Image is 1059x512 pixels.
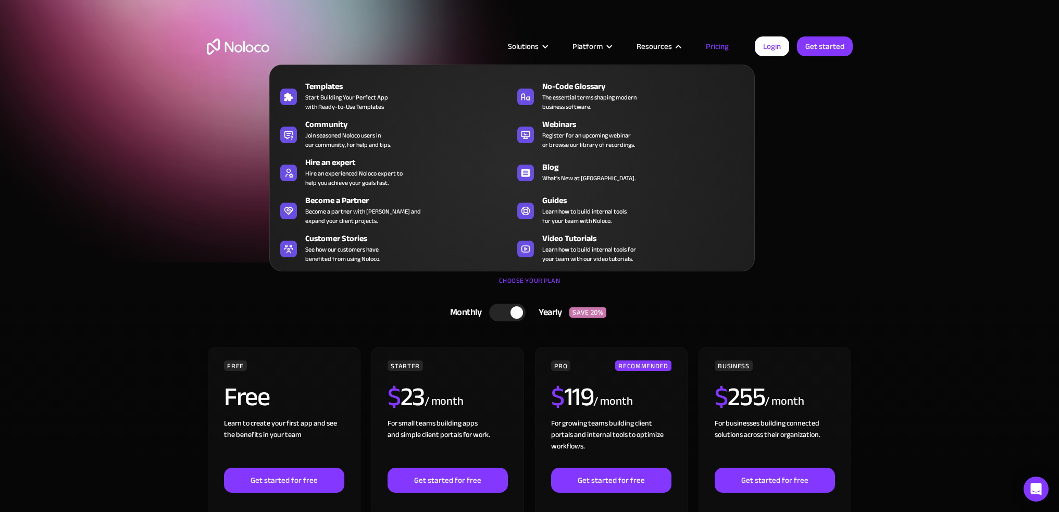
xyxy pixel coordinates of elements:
div: Solutions [508,40,539,53]
h2: 255 [715,384,765,410]
a: Hire an expertHire an experienced Noloco expert tohelp you achieve your goals fast. [275,154,512,190]
div: SAVE 20% [569,307,606,318]
a: Get started for free [551,468,671,493]
a: GuidesLearn how to build internal toolsfor your team with Noloco. [512,192,749,228]
a: Get started for free [388,468,507,493]
span: $ [551,372,564,421]
div: / month [765,393,804,410]
div: Resources [637,40,672,53]
a: Customer StoriesSee how our customers havebenefited from using Noloco. [275,230,512,266]
div: Learn to create your first app and see the benefits in your team ‍ [224,418,344,468]
span: See how our customers have benefited from using Noloco. [305,245,380,264]
div: / month [593,393,632,410]
div: Hire an expert [305,156,517,169]
div: Guides [542,194,754,207]
div: Become a Partner [305,194,517,207]
h1: Flexible Pricing Designed for Business [207,89,853,151]
div: FREE [224,360,247,371]
div: Platform [559,40,624,53]
a: home [207,39,269,55]
div: For growing teams building client portals and internal tools to optimize workflows. [551,418,671,468]
a: WebinarsRegister for an upcoming webinaror browse our library of recordings. [512,116,749,152]
h2: Start for free. Upgrade to support your business at any stage. [207,161,853,177]
span: $ [388,372,401,421]
span: Register for an upcoming webinar or browse our library of recordings. [542,131,635,149]
span: Learn how to build internal tools for your team with Noloco. [542,207,627,226]
a: Get started for free [715,468,834,493]
div: RECOMMENDED [615,360,671,371]
a: TemplatesStart Building Your Perfect Appwith Ready-to-Use Templates [275,78,512,114]
div: Blog [542,161,754,173]
div: PRO [551,360,570,371]
div: Hire an experienced Noloco expert to help you achieve your goals fast. [305,169,403,188]
span: $ [715,372,728,421]
div: Community [305,118,517,131]
div: Resources [624,40,693,53]
div: Video Tutorials [542,232,754,245]
h2: 23 [388,384,425,410]
span: Start Building Your Perfect App with Ready-to-Use Templates [305,93,388,111]
a: Become a PartnerBecome a partner with [PERSON_NAME] andexpand your client projects. [275,192,512,228]
div: Monthly [437,305,490,320]
div: For small teams building apps and simple client portals for work. ‍ [388,418,507,468]
span: Learn how to build internal tools for your team with our video tutorials. [542,245,636,264]
a: Login [755,36,789,56]
div: BUSINESS [715,360,752,371]
div: Become a partner with [PERSON_NAME] and expand your client projects. [305,207,421,226]
div: Webinars [542,118,754,131]
a: BlogWhat's New at [GEOGRAPHIC_DATA]. [512,154,749,190]
div: Customer Stories [305,232,517,245]
div: Yearly [526,305,569,320]
div: Platform [572,40,603,53]
span: What's New at [GEOGRAPHIC_DATA]. [542,173,636,183]
div: Templates [305,80,517,93]
h2: Free [224,384,269,410]
div: CHOOSE YOUR PLAN [207,273,853,299]
a: No-Code GlossaryThe essential terms shaping modernbusiness software. [512,78,749,114]
a: Video TutorialsLearn how to build internal tools foryour team with our video tutorials. [512,230,749,266]
span: Join seasoned Noloco users in our community, for help and tips. [305,131,391,149]
a: CommunityJoin seasoned Noloco users inour community, for help and tips. [275,116,512,152]
a: Get started [797,36,853,56]
nav: Resources [269,50,755,271]
div: No-Code Glossary [542,80,754,93]
div: / month [425,393,464,410]
div: Solutions [495,40,559,53]
h2: 119 [551,384,593,410]
div: For businesses building connected solutions across their organization. ‍ [715,418,834,468]
div: Open Intercom Messenger [1024,477,1049,502]
div: STARTER [388,360,422,371]
span: The essential terms shaping modern business software. [542,93,637,111]
a: Get started for free [224,468,344,493]
a: Pricing [693,40,742,53]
